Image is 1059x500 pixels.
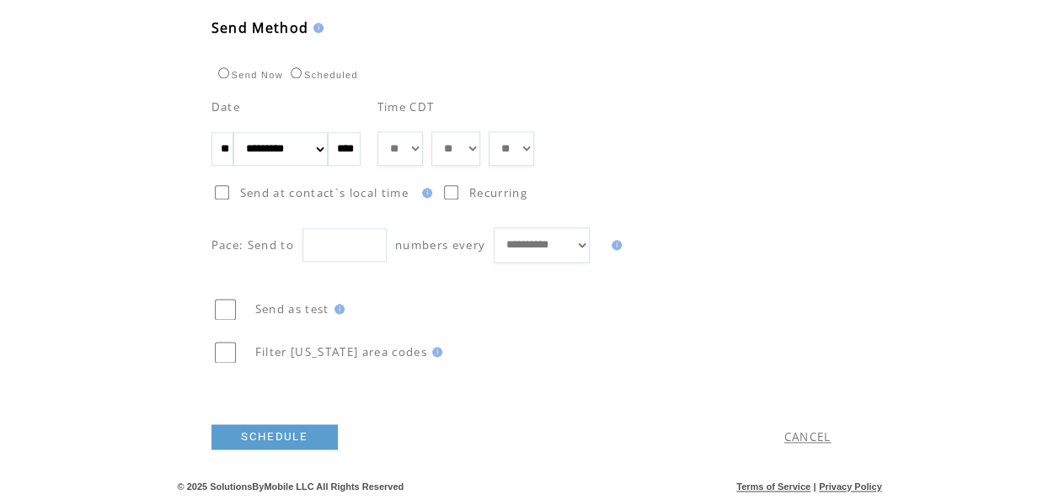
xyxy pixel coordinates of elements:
[329,304,345,314] img: help.gif
[218,67,229,78] input: Send Now
[395,237,485,253] span: numbers every
[211,424,338,449] a: SCHEDULE
[469,185,527,200] span: Recurring
[211,99,240,114] span: Date
[255,301,329,316] span: Send as test
[255,344,427,359] span: Filter [US_STATE] area codes
[214,70,283,80] label: Send Now
[240,185,409,200] span: Send at contact`s local time
[417,188,432,198] img: help.gif
[211,237,294,253] span: Pace: Send to
[291,67,302,78] input: Scheduled
[178,481,404,492] span: © 2025 SolutionsByMobile LLC All Rights Reserved
[819,481,882,492] a: Privacy Policy
[377,99,435,114] span: Time CDT
[813,481,816,492] span: |
[286,70,358,80] label: Scheduled
[736,481,810,492] a: Terms of Service
[308,23,324,33] img: help.gif
[427,347,442,357] img: help.gif
[607,240,622,250] img: help.gif
[211,19,309,37] span: Send Method
[784,429,832,444] a: CANCEL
